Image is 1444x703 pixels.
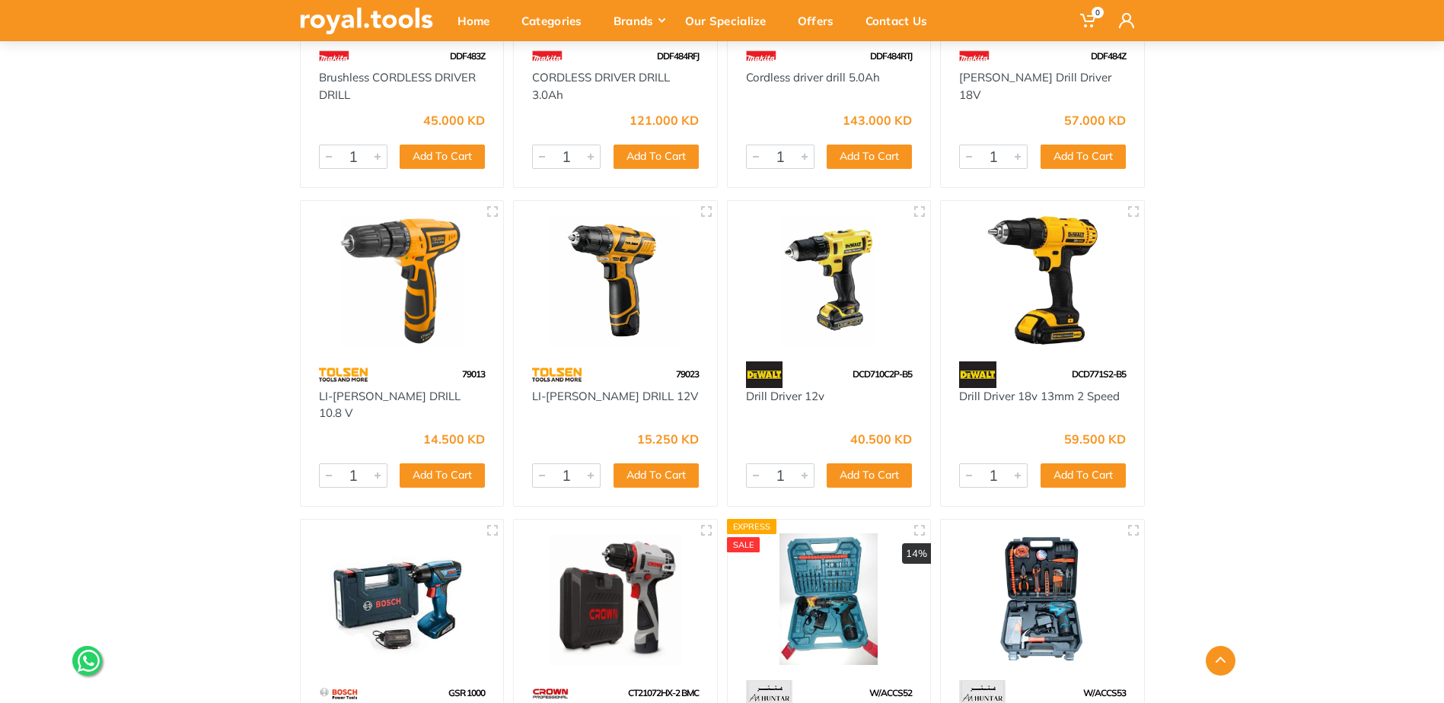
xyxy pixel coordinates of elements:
[676,368,699,380] span: 79023
[628,687,699,698] span: CT21072HX-2 BMC
[528,215,703,346] img: Royal Tools - LI-ION CORDLESS DRILL 12V
[746,70,880,84] a: Cordless driver drill 5.0Ah
[955,215,1130,346] img: Royal Tools - Drill Driver 18v 13mm 2 Speed
[532,389,698,403] a: LI-[PERSON_NAME] DRILL 12V
[869,687,912,698] span: W/ACCS52
[314,533,490,665] img: Royal Tools - Battery Drill 10.8V 1.3 Ah
[1041,463,1126,488] button: Add To Cart
[447,5,511,37] div: Home
[511,5,603,37] div: Categories
[462,368,485,380] span: 79013
[746,43,776,69] img: 42.webp
[959,43,990,69] img: 42.webp
[727,519,777,534] div: Express
[843,114,912,126] div: 143.000 KD
[746,389,824,403] a: Drill Driver 12v
[319,70,476,102] a: Brushless CORDLESS DRIVER DRILL
[959,361,996,388] img: 45.webp
[674,5,787,37] div: Our Specialize
[528,533,703,665] img: Royal Tools - Cordless drill and screwdriver 12 V
[614,463,699,488] button: Add To Cart
[1083,687,1126,698] span: W/ACCS53
[423,114,485,126] div: 45.000 KD
[400,145,485,169] button: Add To Cart
[532,361,582,388] img: 64.webp
[787,5,855,37] div: Offers
[319,43,349,69] img: 42.webp
[850,433,912,445] div: 40.500 KD
[314,215,490,346] img: Royal Tools - LI-ION CORDLESS DRILL 10.8 V
[827,463,912,488] button: Add To Cart
[741,215,917,346] img: Royal Tools - Drill Driver 12v
[448,687,485,698] span: GSR 1000
[423,433,485,445] div: 14.500 KD
[959,70,1111,102] a: [PERSON_NAME] Drill Driver 18V
[955,533,1130,665] img: Royal Tools - Cordless Drill 10mm 12V 53PCS
[614,145,699,169] button: Add To Cart
[827,145,912,169] button: Add To Cart
[319,361,368,388] img: 64.webp
[603,5,674,37] div: Brands
[637,433,699,445] div: 15.250 KD
[902,543,931,565] div: 14%
[532,43,563,69] img: 42.webp
[746,361,783,388] img: 45.webp
[400,463,485,488] button: Add To Cart
[1064,433,1126,445] div: 59.500 KD
[1041,145,1126,169] button: Add To Cart
[1072,368,1126,380] span: DCD771S2-B5
[727,537,760,552] div: SALE
[300,8,433,34] img: royal.tools Logo
[1092,7,1104,18] span: 0
[959,389,1120,403] a: Drill Driver 18v 13mm 2 Speed
[532,70,670,102] a: CORDLESS DRIVER DRILL 3.0Ah
[741,533,917,665] img: Royal Tools - Cordless Drill 10mm 12V 52PCS
[450,50,485,62] span: DDF483Z
[853,368,912,380] span: DCD710C2P-B5
[855,5,948,37] div: Contact Us
[1091,50,1126,62] span: DDF484Z
[319,389,461,421] a: LI-[PERSON_NAME] DRILL 10.8 V
[1064,114,1126,126] div: 57.000 KD
[630,114,699,126] div: 121.000 KD
[657,50,699,62] span: DDF484RFJ
[870,50,912,62] span: DDF484RTJ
